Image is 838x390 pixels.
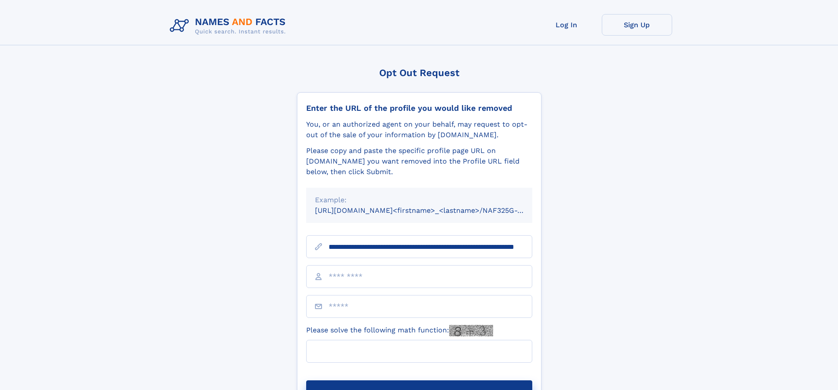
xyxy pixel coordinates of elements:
label: Please solve the following math function: [306,325,493,336]
img: Logo Names and Facts [166,14,293,38]
a: Sign Up [602,14,672,36]
a: Log In [531,14,602,36]
div: You, or an authorized agent on your behalf, may request to opt-out of the sale of your informatio... [306,119,532,140]
div: Opt Out Request [297,67,542,78]
div: Please copy and paste the specific profile page URL on [DOMAIN_NAME] you want removed into the Pr... [306,146,532,177]
div: Example: [315,195,523,205]
small: [URL][DOMAIN_NAME]<firstname>_<lastname>/NAF325G-xxxxxxxx [315,206,549,215]
div: Enter the URL of the profile you would like removed [306,103,532,113]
